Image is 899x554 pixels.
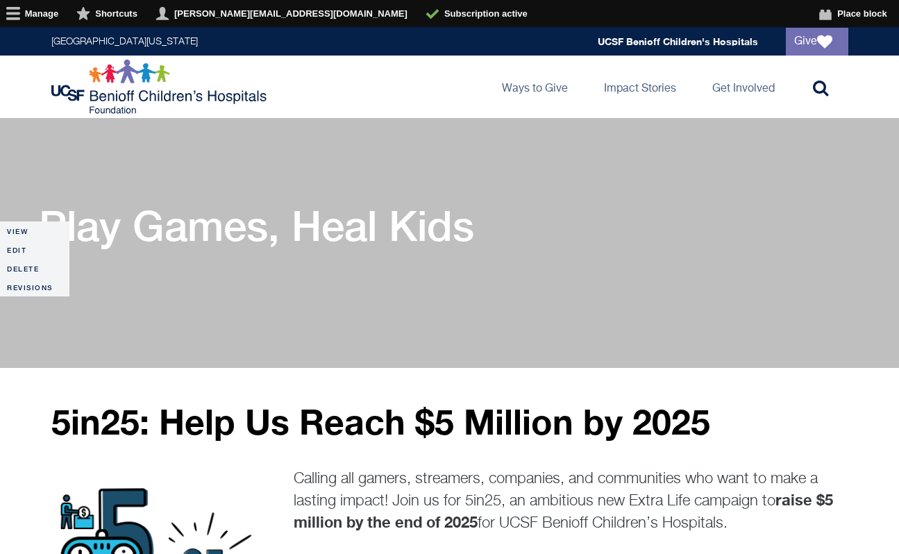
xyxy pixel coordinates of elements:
a: Impact Stories [593,56,687,118]
a: Ways to Give [491,56,579,118]
img: Logo for UCSF Benioff Children's Hospitals Foundation [51,59,270,115]
h1: Play Games, Heal Kids [39,201,474,250]
a: [GEOGRAPHIC_DATA][US_STATE] [51,37,198,47]
a: Get Involved [701,56,786,118]
strong: 5in25: Help Us Reach $5 Million by 2025 [51,401,710,442]
a: Give [786,28,848,56]
a: UCSF Benioff Children's Hospitals [598,35,758,47]
p: Calling all gamers, streamers, companies, and communities who want to make a lasting impact! Join... [294,469,848,534]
